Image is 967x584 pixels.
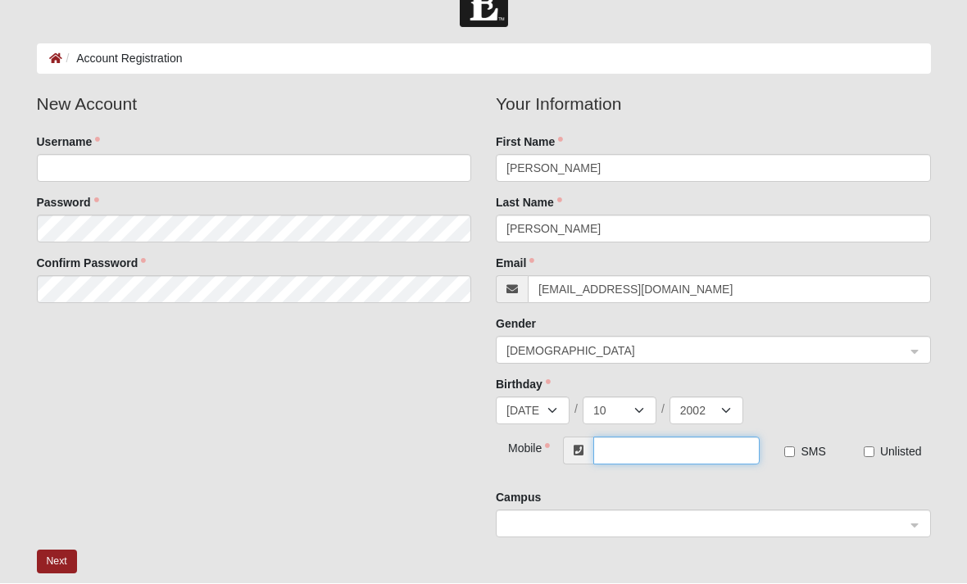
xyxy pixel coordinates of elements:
[496,92,931,118] legend: Your Information
[37,134,101,151] label: Username
[37,92,472,118] legend: New Account
[496,377,551,393] label: Birthday
[784,447,795,458] input: SMS
[62,51,183,68] li: Account Registration
[801,446,825,459] span: SMS
[496,134,563,151] label: First Name
[37,550,77,574] button: Next
[37,195,99,211] label: Password
[496,437,532,457] div: Mobile
[506,342,906,360] span: Male
[661,401,665,418] span: /
[37,256,147,272] label: Confirm Password
[496,256,534,272] label: Email
[880,446,922,459] span: Unlisted
[864,447,874,458] input: Unlisted
[574,401,578,418] span: /
[496,316,536,333] label: Gender
[496,195,562,211] label: Last Name
[496,490,541,506] label: Campus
